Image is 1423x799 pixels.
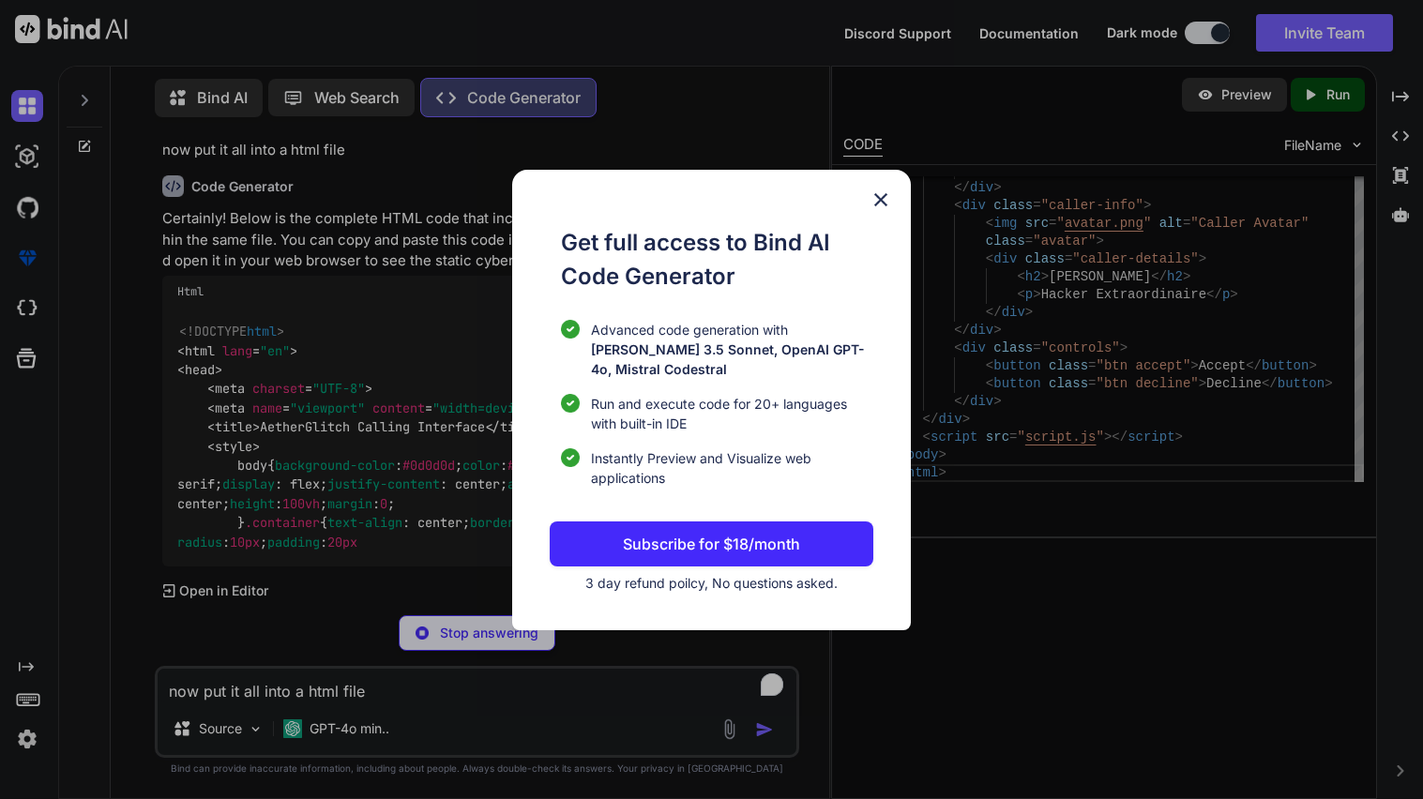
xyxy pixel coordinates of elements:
[561,226,873,294] h1: Get full access to Bind AI Code Generator
[561,448,580,467] img: checklist
[591,320,873,379] p: Advanced code generation with
[623,533,800,555] p: Subscribe for $18/month
[550,521,873,566] button: Subscribe for $18/month
[585,575,838,591] span: 3 day refund poilcy, No questions asked.
[561,394,580,413] img: checklist
[591,448,873,488] span: Instantly Preview and Visualize web applications
[870,188,892,211] img: close
[591,394,873,433] span: Run and execute code for 20+ languages with built-in IDE
[561,320,580,339] img: checklist
[591,341,865,377] span: [PERSON_NAME] 3.5 Sonnet, OpenAI GPT-4o, Mistral Codestral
